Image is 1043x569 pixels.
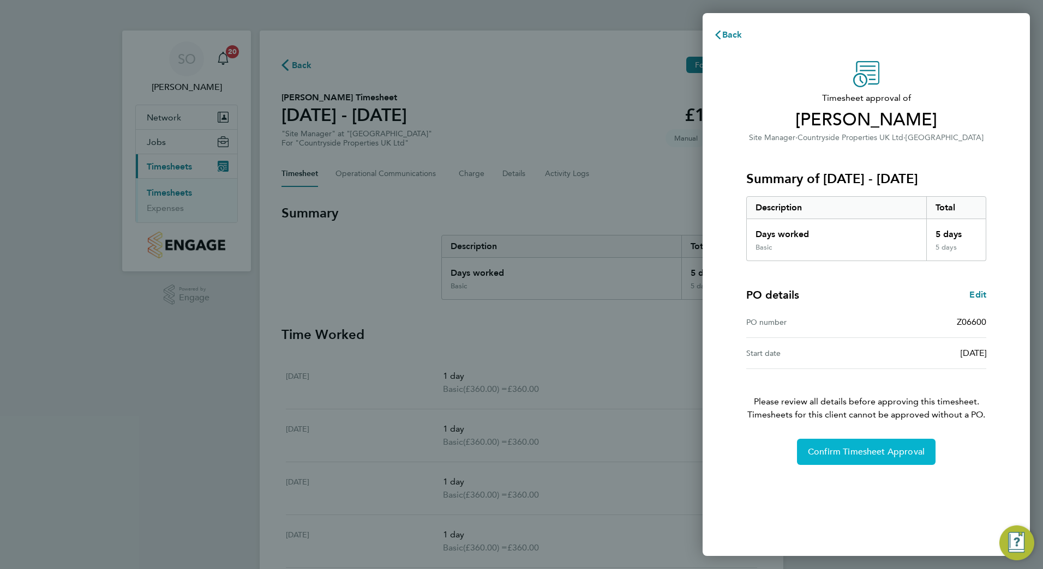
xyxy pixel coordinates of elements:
span: Confirm Timesheet Approval [808,446,925,457]
span: [PERSON_NAME] [746,109,986,131]
div: PO number [746,316,866,329]
span: Timesheet approval of [746,92,986,105]
span: · [795,133,798,142]
div: Summary of 22 - 28 Sep 2025 [746,196,986,261]
p: Please review all details before approving this timesheet. [733,369,999,421]
div: Basic [756,243,772,252]
span: Timesheets for this client cannot be approved without a PO. [733,408,999,421]
div: Total [926,197,986,219]
div: Days worked [747,219,926,243]
button: Confirm Timesheet Approval [797,439,936,465]
span: Site Manager [749,133,795,142]
span: Edit [969,289,986,300]
h3: Summary of [DATE] - [DATE] [746,170,986,187]
div: Description [747,197,926,219]
div: Start date [746,347,866,360]
a: Edit [969,288,986,301]
h4: PO details [746,287,799,302]
span: · [903,133,906,142]
div: [DATE] [866,347,986,360]
span: Back [722,29,742,40]
div: 5 days [926,243,986,261]
button: Engage Resource Center [999,525,1034,560]
div: 5 days [926,219,986,243]
span: [GEOGRAPHIC_DATA] [906,133,984,142]
span: Z06600 [957,317,986,327]
span: Countryside Properties UK Ltd [798,133,903,142]
button: Back [703,24,753,46]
